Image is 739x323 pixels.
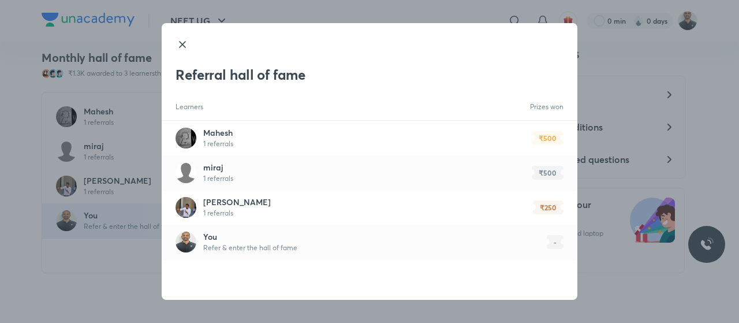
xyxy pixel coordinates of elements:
p: 1 referrals [203,209,271,218]
img: User Avatar [176,232,196,253]
p: Refer & enter the hall of fame [203,243,297,253]
div: ₹500 [539,166,557,180]
p: 1 referrals [203,174,233,183]
p: 1 referrals [203,139,233,148]
h6: You [203,232,297,242]
div: - [554,235,557,249]
h6: [PERSON_NAME] [203,197,271,207]
div: ₹250 [540,201,557,214]
div: ₹500 [539,131,557,145]
img: User Avatar [176,197,196,218]
img: User Avatar [176,128,196,148]
img: User Avatar [176,162,196,183]
h3: Referral hall of fame [176,65,563,84]
div: Learners [176,103,203,111]
h6: Mahesh [203,128,233,138]
h6: miraj [203,162,233,173]
div: Prizes won [530,103,563,111]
